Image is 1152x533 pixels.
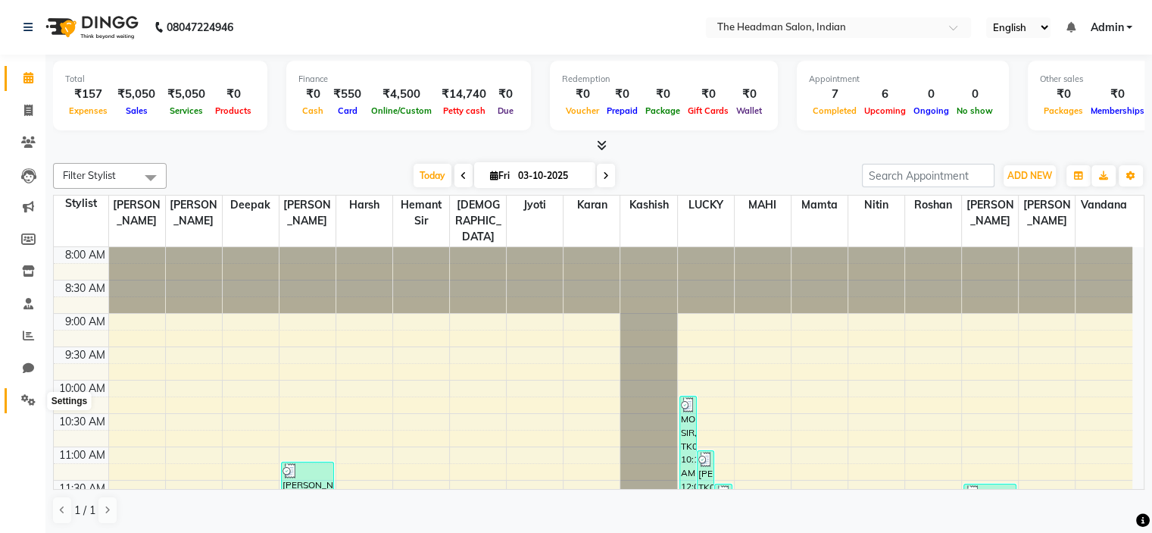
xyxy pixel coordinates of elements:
div: 10:00 AM [56,381,108,397]
img: logo [39,6,142,49]
div: MOHIT SIR, TK05, 10:15 AM-12:00 PM, Hair – [DEMOGRAPHIC_DATA] - Hair Cut,Skin / Clean Up - Clean ... [680,397,696,509]
div: ₹0 [492,86,519,103]
div: Finance [298,73,519,86]
div: 10:30 AM [56,414,108,430]
span: Expenses [65,105,111,116]
span: Sales [122,105,151,116]
span: Ongoing [910,105,953,116]
span: Packages [1040,105,1087,116]
div: ₹0 [298,86,327,103]
span: MAHI [735,196,791,215]
span: No show [953,105,997,116]
span: Memberships [1087,105,1148,116]
span: Due [494,105,517,116]
div: 8:00 AM [62,247,108,263]
div: ₹0 [1087,86,1148,103]
span: LUCKY [678,196,734,215]
span: [PERSON_NAME] [109,196,165,230]
span: [DEMOGRAPHIC_DATA] [450,196,506,246]
span: Card [334,105,361,116]
span: Prepaid [603,105,642,116]
div: ₹0 [684,86,732,103]
div: 7 [809,86,860,103]
span: Today [414,164,451,187]
span: Completed [809,105,860,116]
div: 11:00 AM [56,447,108,463]
div: MR. WALKINN CLIENT, TK07, 11:35 AM-12:05 PM, S-SHAVE/[PERSON_NAME] (M) [715,484,731,516]
span: Jyoti [507,196,563,215]
span: Online/Custom [367,105,436,116]
span: 1 / 1 [74,503,95,519]
span: Filter Stylist [63,169,116,181]
span: [PERSON_NAME] [962,196,1018,230]
span: deepak [223,196,279,215]
div: ₹0 [211,86,255,103]
div: ₹0 [562,86,603,103]
div: 9:30 AM [62,347,108,363]
span: Vandana [1076,196,1132,215]
span: Services [166,105,207,116]
div: Appointment [809,73,997,86]
div: [PERSON_NAME], TK04, 11:15 AM-11:55 AM, Hair – [DEMOGRAPHIC_DATA] - Hair Cut [282,462,333,504]
div: 11:30 AM [56,481,108,497]
span: Fri [486,170,514,181]
span: Mamta [791,196,848,215]
span: Nitin [848,196,904,215]
div: ₹5,050 [111,86,161,103]
span: harsh [336,196,392,215]
input: Search Appointment [862,164,994,187]
div: ₹0 [1040,86,1087,103]
div: 9:00 AM [62,314,108,330]
div: ₹4,500 [367,86,436,103]
span: Karan [564,196,620,215]
span: Wallet [732,105,766,116]
span: hemant sir [393,196,449,230]
span: Admin [1090,20,1123,36]
div: Total [65,73,255,86]
span: Cash [298,105,327,116]
b: 08047224946 [167,6,233,49]
button: ADD NEW [1004,165,1056,187]
div: ₹0 [642,86,684,103]
div: 8:30 AM [62,281,108,296]
div: ₹0 [603,86,642,103]
span: kashish [620,196,676,215]
span: [PERSON_NAME] [166,196,222,230]
span: Gift Cards [684,105,732,116]
span: [PERSON_NAME] [279,196,336,230]
div: ₹14,740 [436,86,492,103]
div: ₹157 [65,86,111,103]
div: 6 [860,86,910,103]
div: Redemption [562,73,766,86]
span: Petty cash [439,105,489,116]
input: 2025-10-03 [514,165,589,187]
span: roshan [905,196,961,215]
div: Stylist [54,196,108,212]
span: Products [211,105,255,116]
div: 0 [953,86,997,103]
div: [PERSON_NAME], TK06, 11:35 AM-12:05 PM, Hair – [DEMOGRAPHIC_DATA] - Hair Cut [964,484,1016,516]
div: ₹550 [327,86,367,103]
div: 0 [910,86,953,103]
span: ADD NEW [1007,170,1052,181]
span: Upcoming [860,105,910,116]
div: ₹0 [732,86,766,103]
div: Settings [48,392,91,410]
div: [PERSON_NAME], TK08, 11:05 AM-12:05 PM, Hair – [DEMOGRAPHIC_DATA] - Hair Cut,S-SHAVE/[PERSON_NAME... [698,451,713,516]
span: Package [642,105,684,116]
span: [PERSON_NAME] [1019,196,1075,230]
div: ₹5,050 [161,86,211,103]
span: Voucher [562,105,603,116]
